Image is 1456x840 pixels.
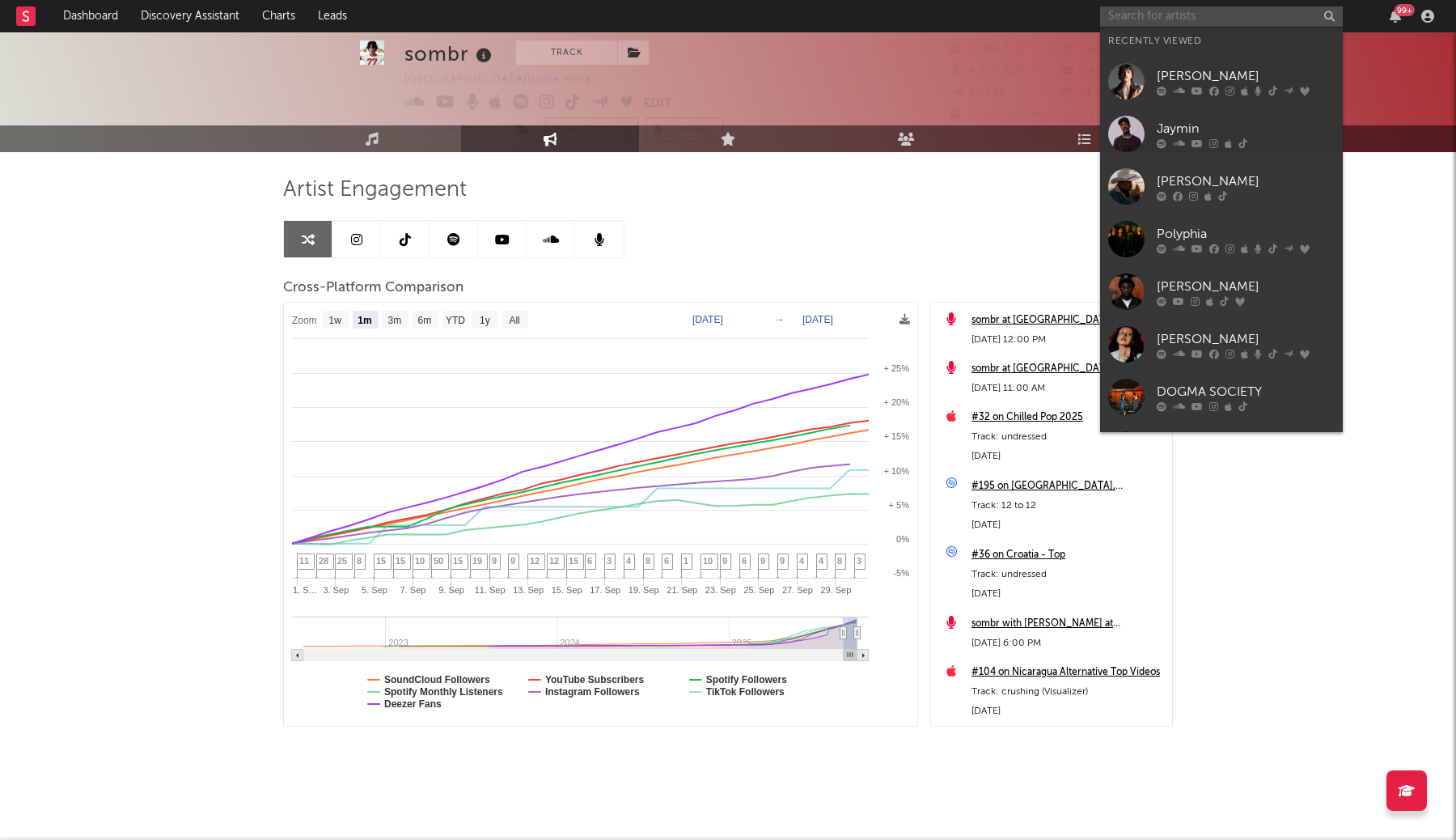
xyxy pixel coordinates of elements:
[884,397,910,407] text: + 20%
[358,315,371,326] text: 1m
[971,663,1164,682] a: #104 on Nicaragua Alternative Top Videos
[1395,4,1415,16] div: 99 +
[453,556,463,566] span: 15
[1157,277,1335,296] div: [PERSON_NAME]
[722,556,727,566] span: 9
[971,379,1164,398] div: [DATE] 11:00 AM
[1100,55,1343,108] a: [PERSON_NAME]
[971,565,1164,584] div: Track: undressed
[509,315,519,326] text: All
[1100,318,1343,371] a: [PERSON_NAME]
[971,408,1164,427] a: #32 on Chilled Pop 2025
[1157,224,1335,244] div: Polyphia
[626,556,631,566] span: 4
[667,585,697,595] text: 21. Sep
[438,585,464,595] text: 9. Sep
[337,556,347,566] span: 25
[646,117,723,142] button: Summary
[971,515,1164,535] div: [DATE]
[802,314,833,325] text: [DATE]
[1100,423,1343,476] a: 405diego
[706,674,787,685] text: Spotify Followers
[1157,66,1335,86] div: [PERSON_NAME]
[545,674,645,685] text: YouTube Subscribers
[590,585,620,595] text: 17. Sep
[384,698,442,710] text: Deezer Fans
[400,585,426,595] text: 7. Sep
[324,585,349,595] text: 3. Sep
[568,121,629,140] span: Benchmark
[971,427,1164,447] div: Track: undressed
[446,315,465,326] text: YTD
[664,556,669,566] span: 6
[742,556,747,566] span: 6
[971,447,1164,466] div: [DATE]
[1062,88,1115,99] span: 71,754
[404,70,610,90] div: [GEOGRAPHIC_DATA] | Indie Rock
[799,556,804,566] span: 4
[971,311,1164,330] a: sombr at [GEOGRAPHIC_DATA] ([DATE])
[472,556,482,566] span: 19
[743,585,774,595] text: 25. Sep
[1157,329,1335,349] div: [PERSON_NAME]
[492,556,497,566] span: 9
[1100,108,1343,160] a: Jaymin
[1062,45,1136,55] span: 2,664,410
[1100,6,1343,27] input: Search for artists
[1157,172,1335,191] div: [PERSON_NAME]
[971,614,1164,634] a: sombr with [PERSON_NAME] at [GEOGRAPHIC_DATA] ([DATE])
[884,431,910,441] text: + 15%
[434,556,443,566] span: 50
[292,315,317,326] text: Zoom
[1157,382,1335,401] div: DOGMA SOCIETY
[645,556,650,566] span: 8
[1100,160,1343,213] a: [PERSON_NAME]
[396,556,405,566] span: 15
[1390,10,1401,23] button: 99+
[404,117,506,142] button: Track
[475,585,506,595] text: 11. Sep
[775,314,785,325] text: →
[607,556,612,566] span: 3
[283,180,467,200] span: Artist Engagement
[480,315,490,326] text: 1y
[1062,66,1126,77] span: 641,000
[299,556,309,566] span: 11
[819,556,823,566] span: 4
[1108,32,1335,51] div: Recently Viewed
[283,278,463,298] span: Cross-Platform Comparison
[971,359,1164,379] a: sombr at [GEOGRAPHIC_DATA] ([DATE])
[971,477,1164,496] a: #195 on [GEOGRAPHIC_DATA], [GEOGRAPHIC_DATA]
[971,545,1164,565] a: #36 on Croatia - Top
[418,315,432,326] text: 6m
[971,496,1164,515] div: Track: 12 to 12
[893,568,909,578] text: -5%
[587,556,592,566] span: 6
[516,40,617,65] button: Track
[319,556,328,566] span: 28
[971,702,1164,721] div: [DATE]
[552,585,582,595] text: 15. Sep
[1100,265,1343,318] a: [PERSON_NAME]
[513,585,544,595] text: 13. Sep
[1100,213,1343,265] a: Polyphia
[884,466,910,476] text: + 10%
[362,585,387,595] text: 5. Sep
[780,556,785,566] span: 9
[950,88,1005,99] span: 37,891
[857,556,861,566] span: 3
[837,556,842,566] span: 8
[629,585,659,595] text: 19. Sep
[971,584,1164,604] div: [DATE]
[643,94,672,114] button: Edit
[950,110,1130,121] span: 59,673,686 Monthly Listeners
[950,45,1022,55] span: 2,504,325
[692,314,723,325] text: [DATE]
[760,556,765,566] span: 9
[684,556,688,566] span: 1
